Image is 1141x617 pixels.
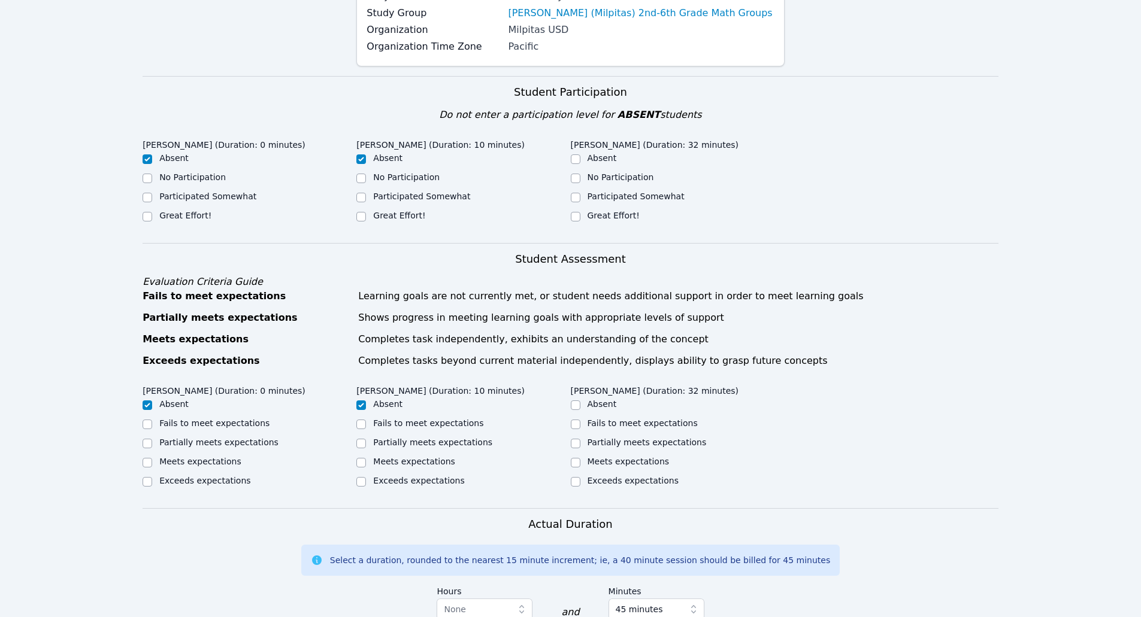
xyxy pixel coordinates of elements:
[444,604,466,614] span: None
[330,554,830,566] div: Select a duration, rounded to the nearest 15 minute increment; ie, a 40 minute session should be ...
[373,153,402,163] label: Absent
[356,380,525,398] legend: [PERSON_NAME] (Duration: 10 minutes)
[143,311,351,325] div: Partially meets expectations
[143,251,998,268] h3: Student Assessment
[373,437,492,447] label: Partially meets expectations
[508,6,772,20] a: [PERSON_NAME] (Milpitas) 2nd-6th Grade Math Groups
[508,39,774,54] div: Pacific
[143,289,351,303] div: Fails to meet expectations
[358,332,998,347] div: Completes task independently, exhibits an understanding of the concept
[159,192,256,201] label: Participated Somewhat
[358,311,998,325] div: Shows progress in meeting learning goals with appropriate levels of support
[159,399,189,409] label: Absent
[143,275,998,289] div: Evaluation Criteria Guide
[571,134,739,152] legend: [PERSON_NAME] (Duration: 32 minutes)
[373,211,425,220] label: Great Effort!
[159,476,250,485] label: Exceeds expectations
[528,516,612,533] h3: Actual Duration
[571,380,739,398] legend: [PERSON_NAME] (Duration: 32 minutes)
[618,109,660,120] span: ABSENT
[358,354,998,368] div: Completes tasks beyond current material independently, displays ability to grasp future concepts
[367,39,501,54] label: Organization Time Zone
[616,602,663,616] span: 45 minutes
[143,354,351,368] div: Exceeds expectations
[588,476,679,485] label: Exceeds expectations
[588,153,617,163] label: Absent
[143,332,351,347] div: Meets expectations
[373,476,464,485] label: Exceeds expectations
[373,172,440,182] label: No Participation
[588,437,707,447] label: Partially meets expectations
[588,399,617,409] label: Absent
[437,580,532,598] label: Hours
[373,457,455,466] label: Meets expectations
[143,380,305,398] legend: [PERSON_NAME] (Duration: 0 minutes)
[367,23,501,37] label: Organization
[373,399,402,409] label: Absent
[588,172,654,182] label: No Participation
[358,289,998,303] div: Learning goals are not currently met, or student needs additional support in order to meet learni...
[588,192,685,201] label: Participated Somewhat
[609,580,704,598] label: Minutes
[588,457,670,466] label: Meets expectations
[373,192,470,201] label: Participated Somewhat
[143,108,998,122] div: Do not enter a participation level for students
[159,211,211,220] label: Great Effort!
[143,84,998,101] h3: Student Participation
[508,23,774,37] div: Milpitas USD
[143,134,305,152] legend: [PERSON_NAME] (Duration: 0 minutes)
[356,134,525,152] legend: [PERSON_NAME] (Duration: 10 minutes)
[373,418,483,428] label: Fails to meet expectations
[367,6,501,20] label: Study Group
[159,172,226,182] label: No Participation
[159,457,241,466] label: Meets expectations
[159,437,279,447] label: Partially meets expectations
[588,418,698,428] label: Fails to meet expectations
[588,211,640,220] label: Great Effort!
[159,418,270,428] label: Fails to meet expectations
[159,153,189,163] label: Absent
